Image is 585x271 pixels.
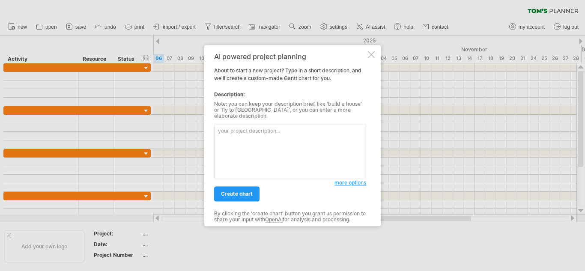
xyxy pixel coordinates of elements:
[214,53,366,218] div: About to start a new project? Type in a short description, and we'll create a custom-made Gantt c...
[214,101,366,119] div: Note: you can keep your description brief, like 'build a house' or 'fly to [GEOGRAPHIC_DATA]', or...
[334,179,366,186] span: more options
[214,186,260,201] a: create chart
[221,191,253,197] span: create chart
[214,91,366,98] div: Description:
[334,179,366,187] a: more options
[214,211,366,223] div: By clicking the 'create chart' button you grant us permission to share your input with for analys...
[265,217,283,223] a: OpenAI
[214,53,366,60] div: AI powered project planning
